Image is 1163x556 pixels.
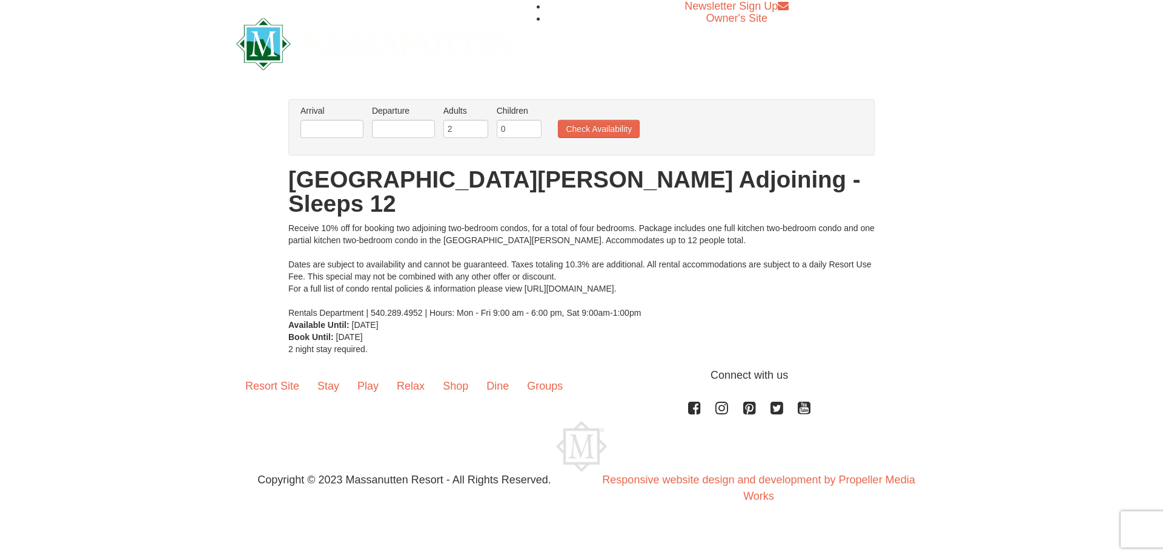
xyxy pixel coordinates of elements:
[372,105,435,117] label: Departure
[388,367,434,405] a: Relax
[308,367,348,405] a: Stay
[497,105,542,117] label: Children
[288,344,368,354] span: 2 night stay required.
[443,105,488,117] label: Adults
[518,367,572,405] a: Groups
[602,474,915,502] a: Responsive website design and development by Propeller Media Works
[300,105,363,117] label: Arrival
[556,421,607,472] img: Massanutten Resort Logo
[288,320,350,330] strong: Available Until:
[558,120,640,138] button: Check Availability
[288,222,875,319] div: Receive 10% off for booking two adjoining two-bedroom condos, for a total of four bedrooms. Packa...
[477,367,518,405] a: Dine
[236,18,514,70] img: Massanutten Resort Logo
[227,472,581,488] p: Copyright © 2023 Massanutten Resort - All Rights Reserved.
[288,332,334,342] strong: Book Until:
[236,367,927,384] p: Connect with us
[336,332,363,342] span: [DATE]
[236,367,308,405] a: Resort Site
[706,12,767,24] a: Owner's Site
[288,168,875,216] h1: [GEOGRAPHIC_DATA][PERSON_NAME] Adjoining - Sleeps 12
[236,28,514,56] a: Massanutten Resort
[352,320,379,330] span: [DATE]
[434,367,477,405] a: Shop
[348,367,388,405] a: Play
